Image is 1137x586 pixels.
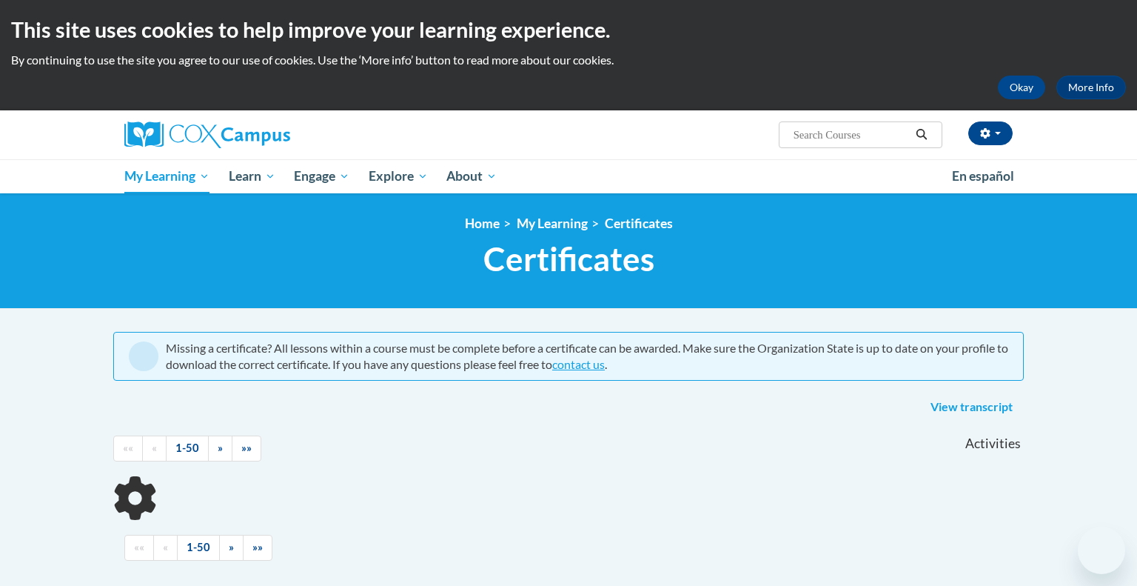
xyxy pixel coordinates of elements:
[113,436,143,462] a: Begining
[437,159,507,193] a: About
[605,216,673,231] a: Certificates
[124,121,406,148] a: Cox Campus
[219,159,285,193] a: Learn
[153,535,178,561] a: Previous
[163,541,168,553] span: «
[243,535,272,561] a: End
[369,167,428,185] span: Explore
[123,442,133,454] span: ««
[124,535,154,561] a: Begining
[517,216,588,231] a: My Learning
[910,126,933,144] button: Search
[446,167,497,185] span: About
[919,396,1024,419] a: View transcript
[792,126,910,144] input: Search Courses
[998,76,1045,99] button: Okay
[1078,527,1125,574] iframe: Button to launch messaging window
[942,161,1024,192] a: En español
[229,167,275,185] span: Learn
[465,216,500,231] a: Home
[134,541,144,553] span: ««
[115,159,219,193] a: My Learning
[219,535,244,561] a: Next
[229,541,234,553] span: »
[124,121,290,148] img: Cox Campus
[359,159,437,193] a: Explore
[11,15,1126,44] h2: This site uses cookies to help improve your learning experience.
[252,541,263,553] span: »»
[166,436,209,462] a: 1-50
[152,442,157,454] span: «
[968,121,1013,145] button: Account Settings
[102,159,1035,193] div: Main menu
[208,436,232,462] a: Next
[218,442,223,454] span: »
[232,436,261,462] a: End
[952,168,1014,184] span: En español
[241,442,252,454] span: »»
[124,167,209,185] span: My Learning
[284,159,359,193] a: Engage
[142,436,167,462] a: Previous
[483,239,654,279] span: Certificates
[965,436,1021,452] span: Activities
[177,535,220,561] a: 1-50
[294,167,349,185] span: Engage
[1056,76,1126,99] a: More Info
[552,357,605,371] a: contact us
[11,52,1126,68] p: By continuing to use the site you agree to our use of cookies. Use the ‘More info’ button to read...
[166,340,1008,373] div: Missing a certificate? All lessons within a course must be complete before a certificate can be a...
